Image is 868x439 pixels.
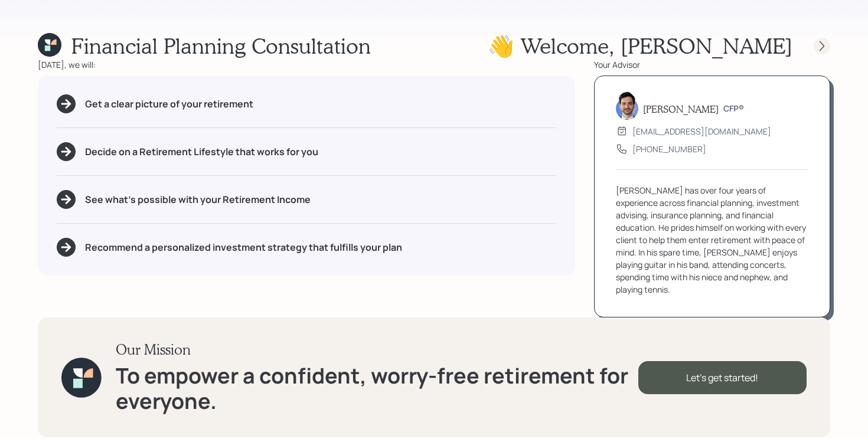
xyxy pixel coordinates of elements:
[632,125,771,137] div: [EMAIL_ADDRESS][DOMAIN_NAME]
[116,363,638,414] h1: To empower a confident, worry-free retirement for everyone.
[38,58,575,71] div: [DATE], we will:
[85,99,253,110] h5: Get a clear picture of your retirement
[71,33,371,58] h1: Financial Planning Consultation
[116,341,638,358] h3: Our Mission
[594,58,830,71] div: Your Advisor
[632,143,706,155] div: [PHONE_NUMBER]
[85,242,402,253] h5: Recommend a personalized investment strategy that fulfills your plan
[616,91,638,120] img: jonah-coleman-headshot.png
[85,194,311,205] h5: See what's possible with your Retirement Income
[643,103,719,114] h5: [PERSON_NAME]
[638,361,807,394] div: Let's get started!
[616,184,808,296] div: [PERSON_NAME] has over four years of experience across financial planning, investment advising, i...
[85,146,318,158] h5: Decide on a Retirement Lifestyle that works for you
[723,104,744,114] h6: CFP®
[488,33,792,58] h1: 👋 Welcome , [PERSON_NAME]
